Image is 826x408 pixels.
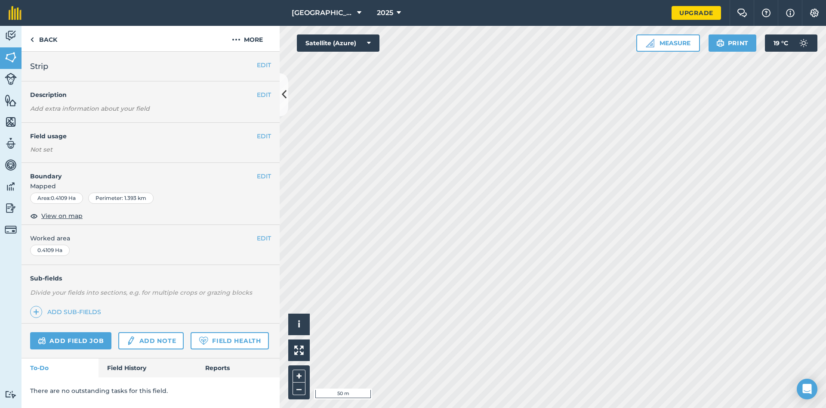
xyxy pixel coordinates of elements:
[292,8,354,18] span: [GEOGRAPHIC_DATA]
[30,90,271,100] h4: Description
[737,9,747,17] img: Two speech bubbles overlapping with the left bubble in the forefront
[5,202,17,215] img: svg+xml;base64,PD94bWwgdmVyc2lvbj0iMS4wIiBlbmNvZGluZz0idXRmLTgiPz4KPCEtLSBHZW5lcmF0b3I6IEFkb2JlIE...
[22,358,99,377] a: To-Do
[5,29,17,42] img: svg+xml;base64,PD94bWwgdmVyc2lvbj0iMS4wIiBlbmNvZGluZz0idXRmLTgiPz4KPCEtLSBHZW5lcmF0b3I6IEFkb2JlIE...
[257,234,271,243] button: EDIT
[9,6,22,20] img: fieldmargin Logo
[30,211,38,221] img: svg+xml;base64,PHN2ZyB4bWxucz0iaHR0cDovL3d3dy53My5vcmcvMjAwMC9zdmciIHdpZHRoPSIxOCIgaGVpZ2h0PSIyNC...
[5,51,17,64] img: svg+xml;base64,PHN2ZyB4bWxucz0iaHR0cDovL3d3dy53My5vcmcvMjAwMC9zdmciIHdpZHRoPSI1NiIgaGVpZ2h0PSI2MC...
[377,8,393,18] span: 2025
[30,234,271,243] span: Worked area
[298,319,300,330] span: i
[297,34,379,52] button: Satellite (Azure)
[5,94,17,107] img: svg+xml;base64,PHN2ZyB4bWxucz0iaHR0cDovL3d3dy53My5vcmcvMjAwMC9zdmciIHdpZHRoPSI1NiIgaGVpZ2h0PSI2MC...
[30,60,48,72] span: Strip
[22,274,280,283] h4: Sub-fields
[22,163,257,181] h4: Boundary
[5,115,17,128] img: svg+xml;base64,PHN2ZyB4bWxucz0iaHR0cDovL3d3dy53My5vcmcvMjAwMC9zdmciIHdpZHRoPSI1NiIgaGVpZ2h0PSI2MC...
[191,332,268,349] a: Field Health
[41,211,83,221] span: View on map
[672,6,721,20] a: Upgrade
[765,34,817,52] button: 19 °C
[30,105,150,112] em: Add extra information about your field
[118,332,184,349] a: Add note
[257,90,271,100] button: EDIT
[5,73,17,85] img: svg+xml;base64,PD94bWwgdmVyc2lvbj0iMS4wIiBlbmNvZGluZz0idXRmLTgiPz4KPCEtLSBHZW5lcmF0b3I6IEFkb2JlIE...
[38,336,46,346] img: svg+xml;base64,PD94bWwgdmVyc2lvbj0iMS4wIiBlbmNvZGluZz0idXRmLTgiPz4KPCEtLSBHZW5lcmF0b3I6IEFkb2JlIE...
[30,145,271,154] div: Not set
[30,386,271,396] p: There are no outstanding tasks for this field.
[257,60,271,70] button: EDIT
[636,34,700,52] button: Measure
[126,336,136,346] img: svg+xml;base64,PD94bWwgdmVyc2lvbj0iMS4wIiBlbmNvZGluZz0idXRmLTgiPz4KPCEtLSBHZW5lcmF0b3I6IEFkb2JlIE...
[30,245,70,256] div: 0.4109 Ha
[5,224,17,236] img: svg+xml;base64,PD94bWwgdmVyc2lvbj0iMS4wIiBlbmNvZGluZz0idXRmLTgiPz4KPCEtLSBHZW5lcmF0b3I6IEFkb2JlIE...
[786,8,795,18] img: svg+xml;base64,PHN2ZyB4bWxucz0iaHR0cDovL3d3dy53My5vcmcvMjAwMC9zdmciIHdpZHRoPSIxNyIgaGVpZ2h0PSIxNy...
[30,193,83,204] div: Area : 0.4109 Ha
[88,193,154,204] div: Perimeter : 1.393 km
[797,379,817,399] div: Open Intercom Messenger
[294,346,304,355] img: Four arrows, one pointing top left, one top right, one bottom right and the last bottom left
[257,131,271,141] button: EDIT
[30,131,257,141] h4: Field usage
[809,9,820,17] img: A cog icon
[293,383,305,395] button: –
[774,34,788,52] span: 19 ° C
[197,358,280,377] a: Reports
[709,34,757,52] button: Print
[257,171,271,181] button: EDIT
[22,26,66,51] a: Back
[288,314,310,335] button: i
[5,180,17,193] img: svg+xml;base64,PD94bWwgdmVyc2lvbj0iMS4wIiBlbmNvZGluZz0idXRmLTgiPz4KPCEtLSBHZW5lcmF0b3I6IEFkb2JlIE...
[5,390,17,399] img: svg+xml;base64,PD94bWwgdmVyc2lvbj0iMS4wIiBlbmNvZGluZz0idXRmLTgiPz4KPCEtLSBHZW5lcmF0b3I6IEFkb2JlIE...
[795,34,812,52] img: svg+xml;base64,PD94bWwgdmVyc2lvbj0iMS4wIiBlbmNvZGluZz0idXRmLTgiPz4KPCEtLSBHZW5lcmF0b3I6IEFkb2JlIE...
[716,38,724,48] img: svg+xml;base64,PHN2ZyB4bWxucz0iaHR0cDovL3d3dy53My5vcmcvMjAwMC9zdmciIHdpZHRoPSIxOSIgaGVpZ2h0PSIyNC...
[5,159,17,171] img: svg+xml;base64,PD94bWwgdmVyc2lvbj0iMS4wIiBlbmNvZGluZz0idXRmLTgiPz4KPCEtLSBHZW5lcmF0b3I6IEFkb2JlIE...
[293,370,305,383] button: +
[646,39,654,47] img: Ruler icon
[30,289,252,296] em: Divide your fields into sections, e.g. for multiple crops or grazing blocks
[33,307,39,317] img: svg+xml;base64,PHN2ZyB4bWxucz0iaHR0cDovL3d3dy53My5vcmcvMjAwMC9zdmciIHdpZHRoPSIxNCIgaGVpZ2h0PSIyNC...
[215,26,280,51] button: More
[5,137,17,150] img: svg+xml;base64,PD94bWwgdmVyc2lvbj0iMS4wIiBlbmNvZGluZz0idXRmLTgiPz4KPCEtLSBHZW5lcmF0b3I6IEFkb2JlIE...
[30,34,34,45] img: svg+xml;base64,PHN2ZyB4bWxucz0iaHR0cDovL3d3dy53My5vcmcvMjAwMC9zdmciIHdpZHRoPSI5IiBoZWlnaHQ9IjI0Ii...
[22,181,280,191] span: Mapped
[232,34,240,45] img: svg+xml;base64,PHN2ZyB4bWxucz0iaHR0cDovL3d3dy53My5vcmcvMjAwMC9zdmciIHdpZHRoPSIyMCIgaGVpZ2h0PSIyNC...
[30,306,105,318] a: Add sub-fields
[761,9,771,17] img: A question mark icon
[30,332,111,349] a: Add field job
[99,358,196,377] a: Field History
[30,211,83,221] button: View on map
